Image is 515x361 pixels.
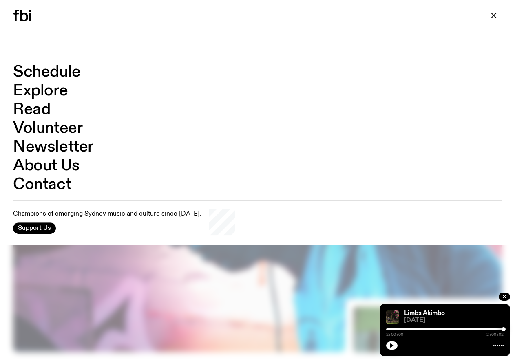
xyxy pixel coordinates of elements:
[404,317,504,324] span: [DATE]
[13,139,93,155] a: Newsletter
[13,211,201,218] p: Champions of emerging Sydney music and culture since [DATE].
[18,225,51,232] span: Support Us
[386,332,403,337] span: 2:00:00
[386,310,399,324] img: Jackson sits at an outdoor table, legs crossed and gazing at a black and brown dog also sitting a...
[13,177,71,192] a: Contact
[13,83,68,99] a: Explore
[13,121,82,136] a: Volunteer
[13,64,81,80] a: Schedule
[13,222,56,234] button: Support Us
[13,158,80,174] a: About Us
[404,310,445,317] a: Limbs Akimbo
[13,102,50,117] a: Read
[486,332,504,337] span: 2:00:02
